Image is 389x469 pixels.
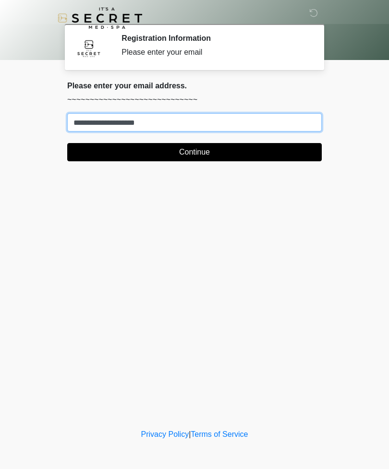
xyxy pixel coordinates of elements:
[122,47,307,58] div: Please enter your email
[67,81,322,90] h2: Please enter your email address.
[141,430,189,438] a: Privacy Policy
[74,34,103,62] img: Agent Avatar
[122,34,307,43] h2: Registration Information
[58,7,142,29] img: It's A Secret Med Spa Logo
[189,430,191,438] a: |
[67,94,322,106] p: ~~~~~~~~~~~~~~~~~~~~~~~~~~~~~
[191,430,248,438] a: Terms of Service
[67,143,322,161] button: Continue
